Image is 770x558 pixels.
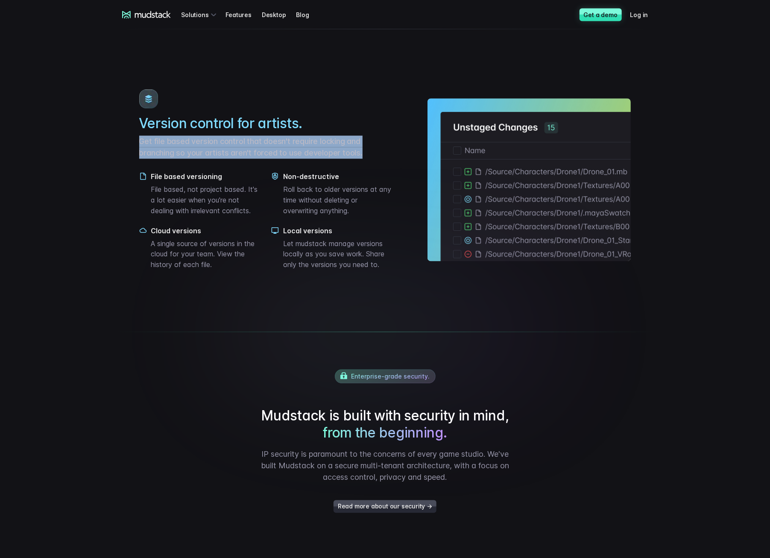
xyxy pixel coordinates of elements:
[283,227,393,235] h4: Local versions
[283,185,393,216] p: Roll back to older versions at any time without deleting or overwriting anything.
[283,173,393,181] h4: Non-destructive
[257,449,513,483] p: IP security is paramount to the concerns of every game studio. We've built Mudstack on a secure m...
[143,70,182,78] span: Art team size
[151,173,261,181] h4: File based versioning
[225,7,261,23] a: Features
[2,155,8,161] input: Work with outsourced artists?
[262,7,296,23] a: Desktop
[151,227,261,235] h4: Cloud versions
[257,408,513,442] h2: Mudstack is built with security in mind,
[296,7,319,23] a: Blog
[151,239,261,270] p: A single source of versions in the cloud for your team. View the history of each file.
[139,115,394,132] h2: Version control for artists.
[323,425,447,442] span: from the beginning.
[181,7,219,23] div: Solutions
[351,373,430,380] span: Enterprise-grade security.
[427,99,631,261] img: Unstaged changes interface
[143,0,175,8] span: Last name
[630,7,659,23] a: Log in
[334,500,436,513] a: Read more about our security →
[139,136,394,159] p: Get file based version control that doesn't require locking and branching so your artists aren't ...
[122,11,171,19] a: mudstack logo
[283,239,393,270] p: Let mudstack manage versions locally as you save work. Share only the versions you need to.
[143,35,166,43] span: Job title
[151,185,261,216] p: File based, not project based. It's a lot easier when you're not dealing with irrelevant conflicts.
[10,155,100,162] span: Work with outsourced artists?
[580,9,622,21] a: Get a demo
